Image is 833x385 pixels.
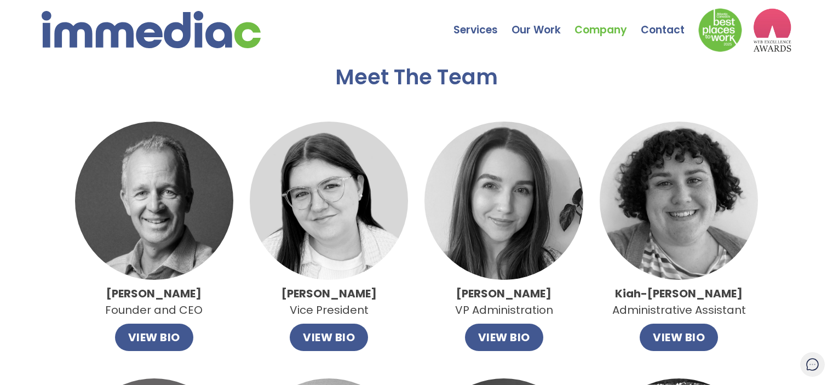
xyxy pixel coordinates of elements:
img: Alley.jpg [424,122,583,280]
img: Catlin.jpg [250,122,408,280]
a: Contact [641,3,698,41]
p: Administrative Assistant [612,285,746,318]
strong: [PERSON_NAME] [106,286,202,301]
h2: Meet The Team [335,66,498,89]
strong: [PERSON_NAME] [456,286,551,301]
button: VIEW BIO [290,324,368,351]
a: Our Work [512,3,575,41]
p: VP Administration [455,285,553,318]
button: VIEW BIO [640,324,718,351]
strong: [PERSON_NAME] [282,286,377,301]
a: Company [575,3,641,41]
img: immediac [42,11,261,48]
img: John.jpg [75,122,233,280]
a: Services [453,3,512,41]
img: Down [698,8,742,52]
p: Founder and CEO [105,285,203,318]
button: VIEW BIO [115,324,193,351]
p: Vice President [282,285,377,318]
button: VIEW BIO [465,324,543,351]
img: imageedit_1_9466638877.jpg [600,122,758,280]
strong: Kiah-[PERSON_NAME] [615,286,743,301]
img: logo2_wea_nobg.webp [753,8,791,52]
